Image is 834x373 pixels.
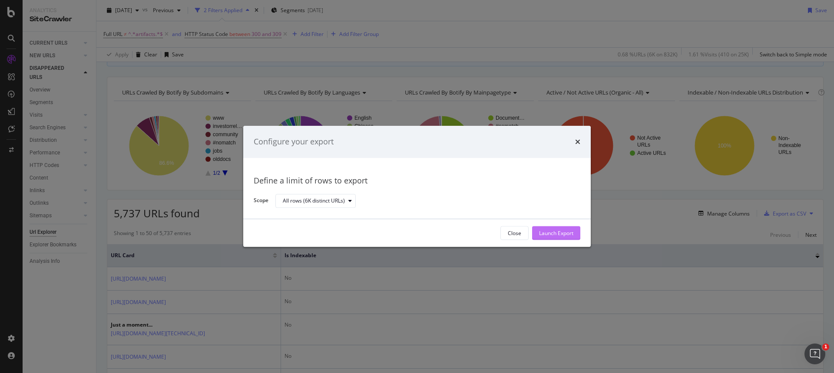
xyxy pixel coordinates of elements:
[243,126,591,247] div: modal
[254,197,268,206] label: Scope
[254,136,334,147] div: Configure your export
[532,226,580,240] button: Launch Export
[575,136,580,147] div: times
[508,229,521,237] div: Close
[283,198,345,203] div: All rows (6K distinct URLs)
[539,229,573,237] div: Launch Export
[500,226,529,240] button: Close
[804,344,825,364] iframe: Intercom live chat
[254,175,580,186] div: Define a limit of rows to export
[822,344,829,350] span: 1
[275,194,356,208] button: All rows (6K distinct URLs)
